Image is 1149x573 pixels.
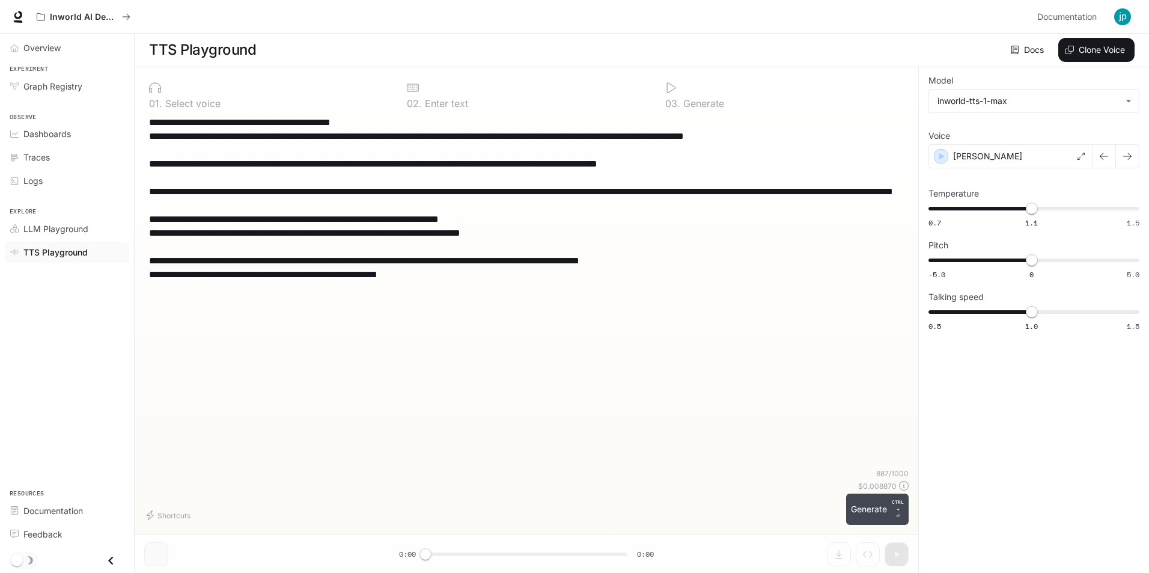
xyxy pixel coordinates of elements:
a: Documentation [5,500,129,521]
span: 1.0 [1025,321,1038,331]
p: Pitch [928,241,948,250]
span: 0 [1029,269,1034,280]
a: Logs [5,170,129,191]
button: GenerateCTRL +⏎ [846,494,909,525]
span: Documentation [1037,10,1097,25]
span: Overview [23,41,61,54]
button: Shortcuts [144,506,195,525]
p: $ 0.008870 [858,481,897,491]
a: Traces [5,147,129,168]
span: 0.5 [928,321,941,331]
p: 0 2 . [407,99,422,108]
span: Logs [23,174,43,187]
span: Traces [23,151,50,164]
span: 0.7 [928,218,941,228]
span: Dark mode toggle [11,553,23,566]
span: Graph Registry [23,80,82,93]
span: -5.0 [928,269,945,280]
span: 1.1 [1025,218,1038,228]
button: Clone Voice [1058,38,1135,62]
p: Model [928,76,953,85]
a: Graph Registry [5,76,129,97]
span: 5.0 [1127,269,1139,280]
img: User avatar [1114,8,1131,25]
p: CTRL + [892,498,904,513]
p: 887 / 1000 [876,468,909,479]
span: LLM Playground [23,222,88,235]
p: Inworld AI Demos [50,12,117,22]
p: Temperature [928,189,979,198]
p: Voice [928,132,950,140]
p: 0 3 . [665,99,680,108]
a: Documentation [1032,5,1106,29]
h1: TTS Playground [149,38,256,62]
span: Documentation [23,504,83,517]
div: inworld-tts-1-max [937,95,1120,107]
span: 1.5 [1127,218,1139,228]
p: Enter text [422,99,468,108]
div: inworld-tts-1-max [929,90,1139,112]
a: LLM Playground [5,218,129,239]
p: ⏎ [892,498,904,520]
a: Docs [1008,38,1049,62]
p: 0 1 . [149,99,162,108]
span: 1.5 [1127,321,1139,331]
button: User avatar [1111,5,1135,29]
a: Dashboards [5,123,129,144]
a: Overview [5,37,129,58]
span: Feedback [23,528,62,541]
p: Talking speed [928,293,984,301]
a: Feedback [5,524,129,545]
p: Select voice [162,99,221,108]
a: TTS Playground [5,242,129,263]
button: Close drawer [97,548,124,573]
p: [PERSON_NAME] [953,150,1022,162]
span: TTS Playground [23,246,88,259]
button: All workspaces [31,5,136,29]
p: Generate [680,99,724,108]
span: Dashboards [23,127,71,140]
